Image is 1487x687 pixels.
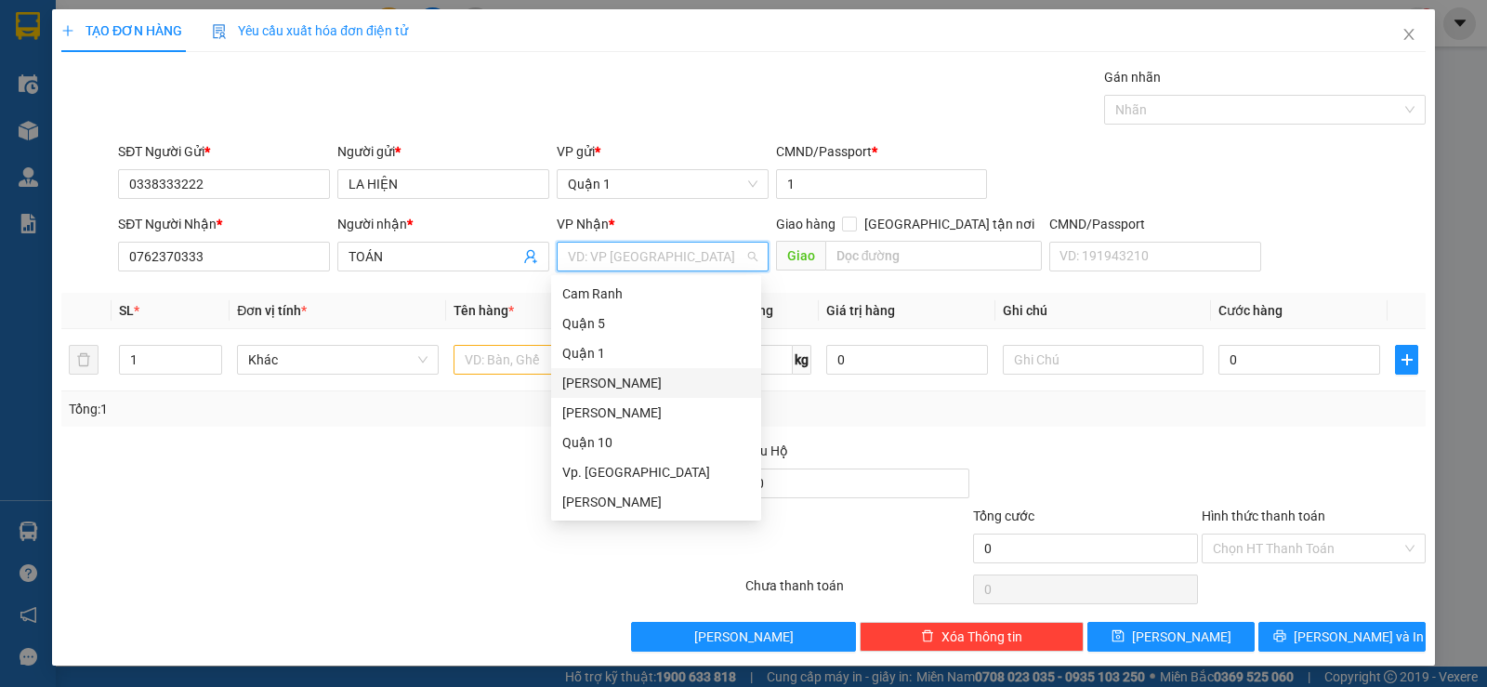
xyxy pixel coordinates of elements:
[551,457,761,487] div: Vp. Cam Hải
[631,622,855,652] button: [PERSON_NAME]
[156,88,256,112] li: (c) 2017
[776,217,836,231] span: Giao hàng
[61,24,74,37] span: plus
[248,346,427,374] span: Khác
[1395,345,1418,375] button: plus
[743,575,971,608] div: Chưa thanh toán
[337,214,549,234] div: Người nhận
[1132,627,1231,647] span: [PERSON_NAME]
[995,293,1211,329] th: Ghi chú
[562,492,750,512] div: [PERSON_NAME]
[825,241,1043,271] input: Dọc đường
[860,622,1084,652] button: deleteXóa Thông tin
[562,284,750,304] div: Cam Ranh
[551,368,761,398] div: Lê Hồng Phong
[1273,629,1286,644] span: printer
[337,141,549,162] div: Người gửi
[212,23,408,38] span: Yêu cầu xuất hóa đơn điện tử
[118,141,330,162] div: SĐT Người Gửi
[1112,629,1125,644] span: save
[568,170,757,198] span: Quận 1
[119,303,134,318] span: SL
[69,399,575,419] div: Tổng: 1
[212,24,227,39] img: icon
[694,627,794,647] span: [PERSON_NAME]
[562,403,750,423] div: [PERSON_NAME]
[61,23,182,38] span: TẠO ĐƠN HÀNG
[202,23,246,68] img: logo.jpg
[551,428,761,457] div: Quận 10
[557,141,769,162] div: VP gửi
[562,462,750,482] div: Vp. [GEOGRAPHIC_DATA]
[551,309,761,338] div: Quận 5
[776,141,988,162] div: CMND/Passport
[1049,214,1261,234] div: CMND/Passport
[857,214,1042,234] span: [GEOGRAPHIC_DATA] tận nơi
[941,627,1022,647] span: Xóa Thông tin
[551,279,761,309] div: Cam Ranh
[562,313,750,334] div: Quận 5
[1104,70,1161,85] label: Gán nhãn
[237,303,307,318] span: Đơn vị tính
[551,398,761,428] div: Phan Rang
[156,71,256,86] b: [DOMAIN_NAME]
[921,629,934,644] span: delete
[551,338,761,368] div: Quận 1
[1396,352,1417,367] span: plus
[523,249,538,264] span: user-add
[69,345,99,375] button: delete
[454,345,654,375] input: VD: Bàn, Ghế
[23,120,68,207] b: Trà Lan Viên
[1003,345,1204,375] input: Ghi Chú
[1383,9,1435,61] button: Close
[776,241,825,271] span: Giao
[114,27,184,211] b: Trà Lan Viên - Gửi khách hàng
[1202,509,1325,523] label: Hình thức thanh toán
[745,443,788,458] span: Thu Hộ
[118,214,330,234] div: SĐT Người Nhận
[454,303,514,318] span: Tên hàng
[562,432,750,453] div: Quận 10
[562,373,750,393] div: [PERSON_NAME]
[1087,622,1255,652] button: save[PERSON_NAME]
[551,487,761,517] div: Cam Đức
[826,303,895,318] span: Giá trị hàng
[1218,303,1283,318] span: Cước hàng
[1401,27,1416,42] span: close
[557,217,609,231] span: VP Nhận
[793,345,811,375] span: kg
[973,509,1034,523] span: Tổng cước
[1258,622,1426,652] button: printer[PERSON_NAME] và In
[562,343,750,363] div: Quận 1
[1294,627,1424,647] span: [PERSON_NAME] và In
[826,345,988,375] input: 0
